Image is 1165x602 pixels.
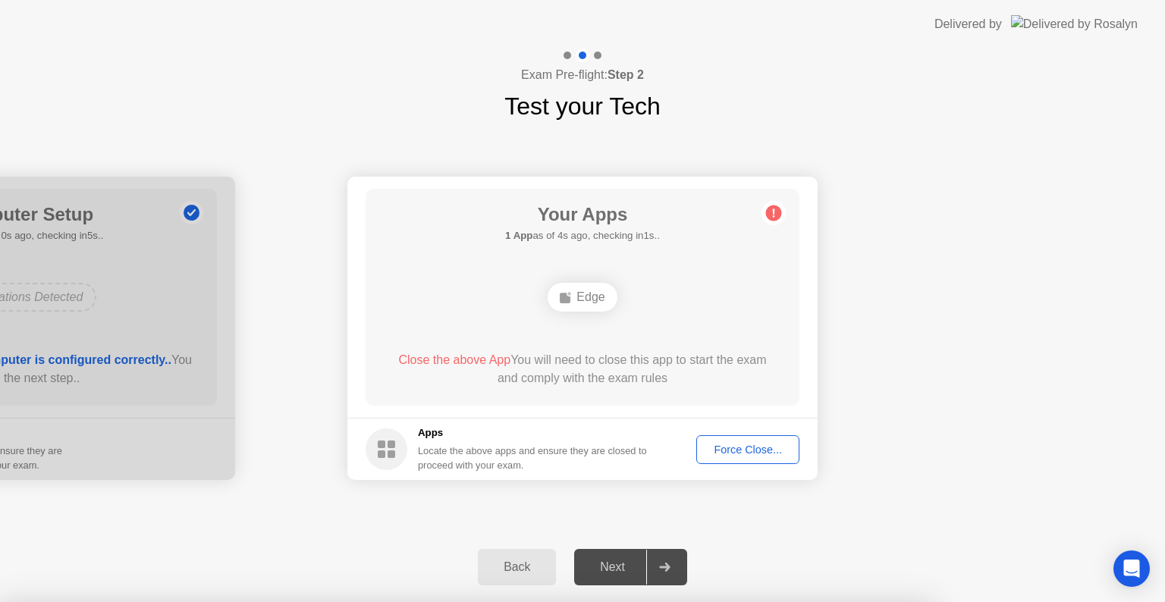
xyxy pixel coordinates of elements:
[418,425,648,441] h5: Apps
[388,351,778,387] div: You will need to close this app to start the exam and comply with the exam rules
[418,444,648,472] div: Locate the above apps and ensure they are closed to proceed with your exam.
[702,444,794,456] div: Force Close...
[505,201,660,228] h1: Your Apps
[504,88,661,124] h1: Test your Tech
[505,228,660,243] h5: as of 4s ago, checking in1s..
[579,560,646,574] div: Next
[934,15,1002,33] div: Delivered by
[1011,15,1138,33] img: Delivered by Rosalyn
[521,66,644,84] h4: Exam Pre-flight:
[482,560,551,574] div: Back
[608,68,644,81] b: Step 2
[1113,550,1150,587] div: Open Intercom Messenger
[505,230,532,241] b: 1 App
[548,283,617,312] div: Edge
[398,353,510,366] span: Close the above App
